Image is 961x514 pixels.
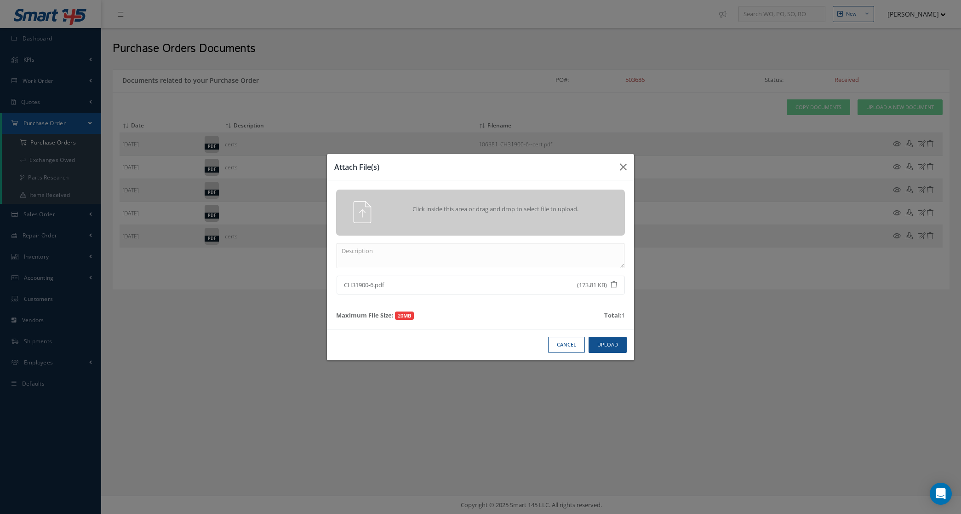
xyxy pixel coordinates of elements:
[548,337,585,353] button: Cancel
[351,201,373,223] img: svg+xml;base64,PHN2ZyB4bWxucz0iaHR0cDovL3d3dy53My5vcmcvMjAwMC9zdmciIHhtbG5zOnhsaW5rPSJodHRwOi8vd3...
[577,281,611,290] span: (173.81 KB)
[930,483,952,505] div: Open Intercom Messenger
[395,312,414,320] span: 20
[604,311,625,320] div: 1
[391,205,600,214] span: Click inside this area or drag and drop to select file to upload.
[604,311,622,319] strong: Total:
[334,162,612,173] h3: Attach File(s)
[589,337,627,353] button: Upload
[336,311,394,319] strong: Maximum File Size:
[344,281,549,290] span: CH31900-6.pdf
[403,312,411,319] strong: MB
